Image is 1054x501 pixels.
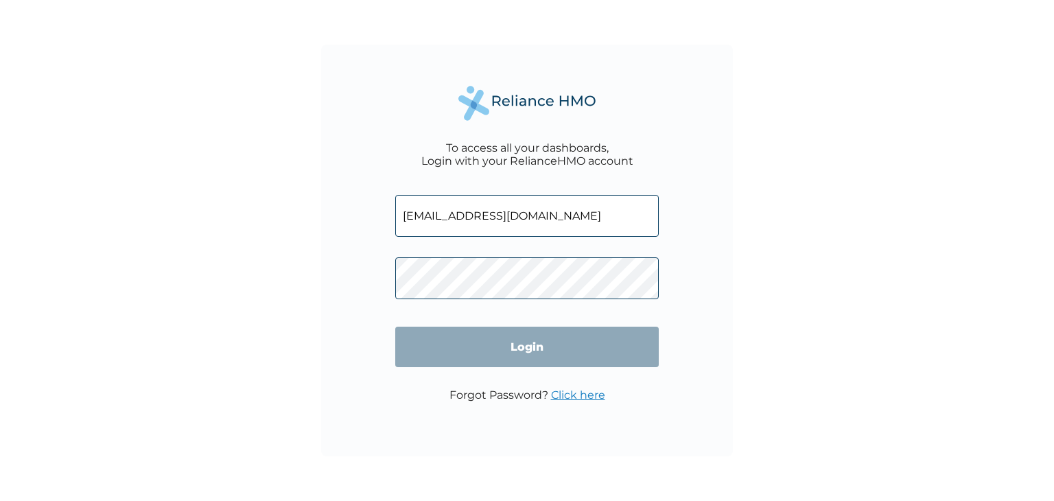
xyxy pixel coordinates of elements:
p: Forgot Password? [449,388,605,401]
div: To access all your dashboards, Login with your RelianceHMO account [421,141,633,167]
input: Email address or HMO ID [395,195,659,237]
a: Click here [551,388,605,401]
input: Login [395,327,659,367]
img: Reliance Health's Logo [458,86,596,121]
